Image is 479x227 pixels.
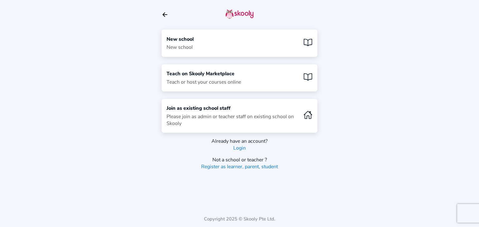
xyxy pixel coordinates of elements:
div: Please join as admin or teacher staff on existing school on Skooly [167,113,298,127]
button: arrow back outline [162,11,168,18]
div: New school [167,36,194,43]
div: Join as existing school staff [167,105,298,112]
div: Teach on Skooly Marketplace [167,70,241,77]
a: Register as learner, parent, student [201,163,278,170]
div: New school [167,44,194,51]
img: skooly-logo.png [225,9,254,19]
ion-icon: home outline [303,110,312,119]
a: Login [233,145,246,151]
ion-icon: book outline [303,72,312,81]
div: Already have an account? [162,138,317,145]
div: Not a school or teacher ? [162,156,317,163]
div: Teach or host your courses online [167,79,241,86]
ion-icon: book outline [303,38,312,47]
